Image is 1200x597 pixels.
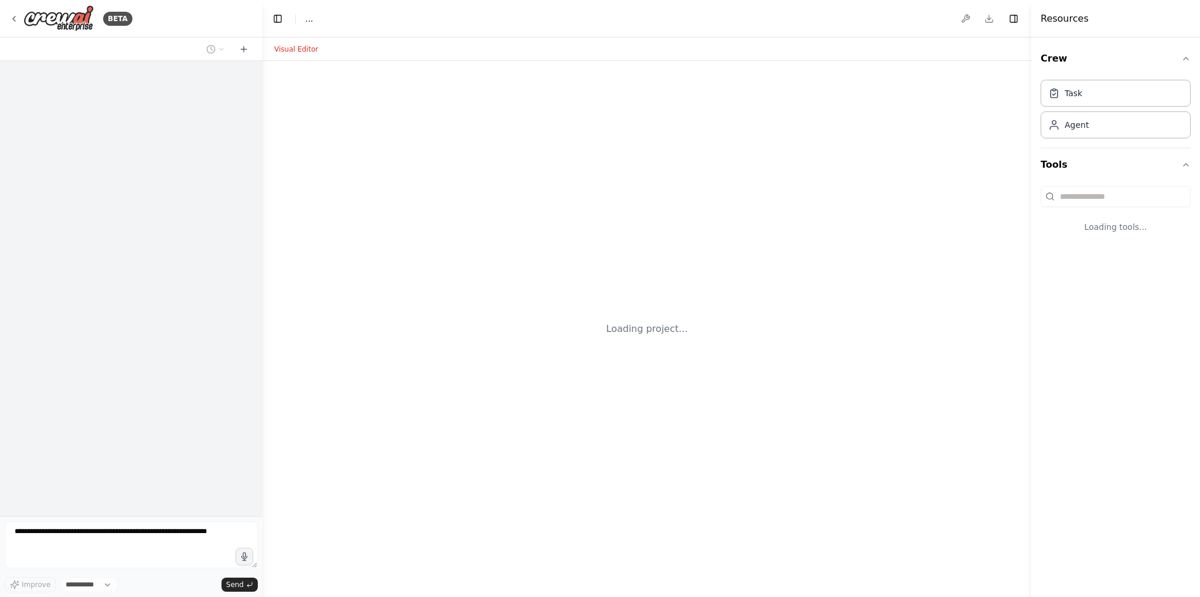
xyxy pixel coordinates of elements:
div: BETA [103,12,132,26]
button: Switch to previous chat [202,42,230,56]
button: Visual Editor [267,42,325,56]
button: Click to speak your automation idea [236,548,253,565]
div: Loading tools... [1041,212,1191,242]
nav: breadcrumb [305,13,313,25]
button: Crew [1041,42,1191,75]
div: Loading project... [606,322,688,336]
img: Logo [23,5,94,32]
span: Send [226,580,244,589]
button: Tools [1041,148,1191,181]
div: Agent [1065,119,1089,131]
div: Task [1065,87,1082,99]
span: ... [305,13,313,25]
h4: Resources [1041,12,1089,26]
div: Crew [1041,75,1191,148]
button: Start a new chat [234,42,253,56]
div: Tools [1041,181,1191,252]
button: Hide left sidebar [270,11,286,27]
button: Improve [5,577,56,592]
button: Hide right sidebar [1005,11,1022,27]
span: Improve [22,580,50,589]
button: Send [221,578,258,592]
